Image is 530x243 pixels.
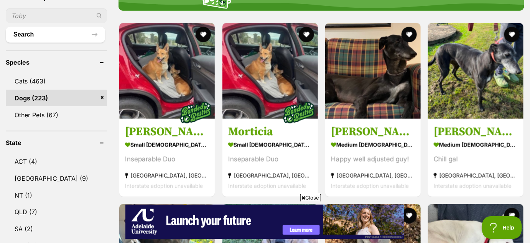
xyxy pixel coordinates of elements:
[228,125,312,139] h3: Morticia
[6,139,107,146] header: State
[434,154,518,165] div: Chill gal
[482,216,522,239] iframe: Help Scout Beacon - Open
[331,183,409,189] span: Interstate adoption unavailable
[280,93,318,132] img: bonded besties
[6,27,105,42] button: Search
[177,93,215,132] img: bonded besties
[402,27,417,42] button: favourite
[6,73,107,89] a: Cats (463)
[6,90,107,106] a: Dogs (223)
[434,170,518,181] strong: [GEOGRAPHIC_DATA], [GEOGRAPHIC_DATA]
[228,183,306,189] span: Interstate adoption unavailable
[428,119,523,197] a: [PERSON_NAME] medium [DEMOGRAPHIC_DATA] Dog Chill gal [GEOGRAPHIC_DATA], [GEOGRAPHIC_DATA] Inters...
[331,170,415,181] strong: [GEOGRAPHIC_DATA], [GEOGRAPHIC_DATA]
[6,153,107,170] a: ACT (4)
[434,125,518,139] h3: [PERSON_NAME]
[331,125,415,139] h3: [PERSON_NAME]
[299,27,314,42] button: favourite
[6,204,107,220] a: QLD (7)
[6,59,107,66] header: Species
[125,154,209,165] div: Inseparable Duo
[125,183,203,189] span: Interstate adoption unavailable
[428,23,523,119] img: Peggy - Greyhound Dog
[300,194,321,201] span: Close
[504,208,520,223] button: favourite
[119,119,215,197] a: [PERSON_NAME] small [DEMOGRAPHIC_DATA] Dog Inseparable Duo [GEOGRAPHIC_DATA], [GEOGRAPHIC_DATA] I...
[325,119,421,197] a: [PERSON_NAME] medium [DEMOGRAPHIC_DATA] Dog Happy well adjusted guy! [GEOGRAPHIC_DATA], [GEOGRAPH...
[6,221,107,237] a: SA (2)
[196,27,211,42] button: favourite
[6,170,107,186] a: [GEOGRAPHIC_DATA] (9)
[125,205,405,239] iframe: Advertisement
[6,187,107,203] a: NT (1)
[331,154,415,165] div: Happy well adjusted guy!
[402,208,417,223] button: favourite
[434,139,518,150] strong: medium [DEMOGRAPHIC_DATA] Dog
[228,154,312,165] div: Inseparable Duo
[6,8,107,23] input: Toby
[434,183,512,189] span: Interstate adoption unavailable
[6,107,107,123] a: Other Pets (67)
[222,119,318,197] a: Morticia small [DEMOGRAPHIC_DATA] Dog Inseparable Duo [GEOGRAPHIC_DATA], [GEOGRAPHIC_DATA] Inters...
[504,27,520,42] button: favourite
[125,125,209,139] h3: [PERSON_NAME]
[331,139,415,150] strong: medium [DEMOGRAPHIC_DATA] Dog
[325,23,421,119] img: Samson - Greyhound Dog
[125,170,209,181] strong: [GEOGRAPHIC_DATA], [GEOGRAPHIC_DATA]
[228,139,312,150] strong: small [DEMOGRAPHIC_DATA] Dog
[119,23,215,119] img: Gomez - Welsh Corgi (Cardigan) x Australian Kelpie Dog
[125,139,209,150] strong: small [DEMOGRAPHIC_DATA] Dog
[228,170,312,181] strong: [GEOGRAPHIC_DATA], [GEOGRAPHIC_DATA]
[222,23,318,119] img: Morticia - Welsh Corgi (Cardigan) x Australian Kelpie Dog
